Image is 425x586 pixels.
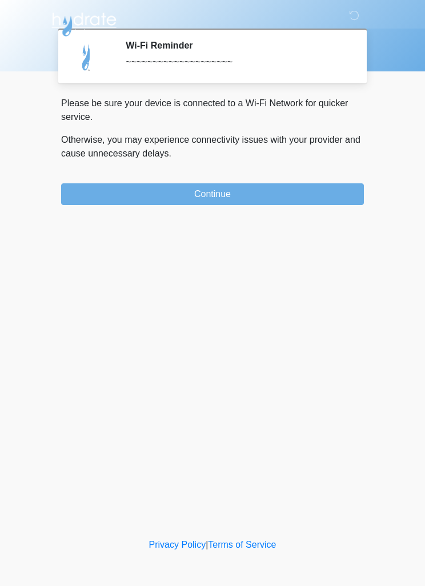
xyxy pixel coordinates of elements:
[208,540,276,549] a: Terms of Service
[126,55,347,69] div: ~~~~~~~~~~~~~~~~~~~~
[61,97,364,124] p: Please be sure your device is connected to a Wi-Fi Network for quicker service.
[61,183,364,205] button: Continue
[50,9,118,37] img: Hydrate IV Bar - Chandler Logo
[61,133,364,160] p: Otherwise, you may experience connectivity issues with your provider and cause unnecessary delays
[169,148,171,158] span: .
[149,540,206,549] a: Privacy Policy
[70,40,104,74] img: Agent Avatar
[206,540,208,549] a: |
